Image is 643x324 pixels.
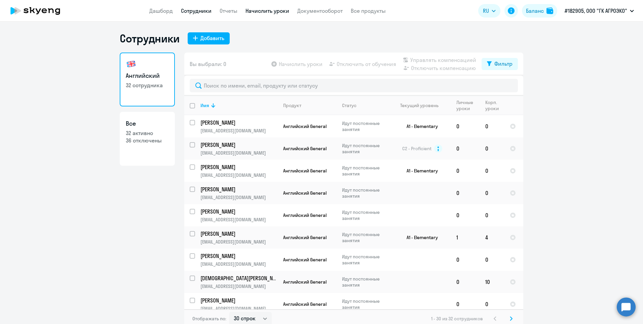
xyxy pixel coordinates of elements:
[120,112,175,166] a: Все32 активно36 отключены
[342,142,388,155] p: Идут постоянные занятия
[342,102,356,108] div: Статус
[451,204,480,226] td: 0
[200,186,276,193] p: [PERSON_NAME]
[494,60,513,68] div: Фильтр
[200,274,277,282] a: [DEMOGRAPHIC_DATA][PERSON_NAME]
[200,297,277,304] a: [PERSON_NAME]
[200,252,277,260] a: [PERSON_NAME]
[480,160,504,182] td: 0
[126,129,169,137] p: 32 активно
[200,239,277,245] p: [EMAIL_ADDRESS][DOMAIN_NAME]
[120,32,180,45] h1: Сотрудники
[546,7,553,14] img: balance
[283,123,327,129] span: Английский General
[480,293,504,315] td: 0
[485,99,504,111] div: Корп. уроки
[402,145,431,152] span: C2 - Proficient
[342,209,388,221] p: Идут постоянные занятия
[451,293,480,315] td: 0
[200,163,277,171] a: [PERSON_NAME]
[283,190,327,196] span: Английский General
[245,7,289,14] a: Начислить уроки
[456,99,480,111] div: Личные уроки
[483,7,489,15] span: RU
[283,257,327,263] span: Английский General
[342,102,388,108] div: Статус
[200,119,277,126] a: [PERSON_NAME]
[126,71,169,80] h3: Английский
[200,208,276,215] p: [PERSON_NAME]
[200,141,276,149] p: [PERSON_NAME]
[522,4,557,18] button: Балансbalance
[283,212,327,218] span: Английский General
[456,99,475,111] div: Личные уроки
[342,231,388,244] p: Идут постоянные занятия
[200,141,277,149] a: [PERSON_NAME]
[200,208,277,215] a: [PERSON_NAME]
[342,254,388,266] p: Идут постоянные занятия
[400,102,439,108] div: Текущий уровень
[526,7,544,15] div: Баланс
[482,58,518,70] button: Фильтр
[200,194,277,200] p: [EMAIL_ADDRESS][DOMAIN_NAME]
[200,128,277,134] p: [EMAIL_ADDRESS][DOMAIN_NAME]
[283,234,327,240] span: Английский General
[200,102,277,108] div: Имя
[342,187,388,199] p: Идут постоянные занятия
[200,150,277,156] p: [EMAIL_ADDRESS][DOMAIN_NAME]
[480,137,504,160] td: 0
[478,4,500,18] button: RU
[190,60,226,68] span: Вы выбрали: 0
[200,230,276,237] p: [PERSON_NAME]
[283,168,327,174] span: Английский General
[200,186,277,193] a: [PERSON_NAME]
[351,7,386,14] a: Все продукты
[283,102,336,108] div: Продукт
[126,119,169,128] h3: Все
[200,305,277,312] p: [EMAIL_ADDRESS][DOMAIN_NAME]
[451,160,480,182] td: 0
[451,249,480,271] td: 0
[480,249,504,271] td: 0
[561,3,637,19] button: #182905, ООО "ГК АГРОЭКО"
[220,7,237,14] a: Отчеты
[181,7,212,14] a: Сотрудники
[342,298,388,310] p: Идут постоянные занятия
[388,160,451,182] td: A1 - Elementary
[480,271,504,293] td: 10
[120,53,175,106] a: Английский32 сотрудника
[480,226,504,249] td: 4
[190,79,518,92] input: Поиск по имени, email, продукту или статусу
[126,137,169,144] p: 36 отключены
[200,119,276,126] p: [PERSON_NAME]
[188,32,230,44] button: Добавить
[451,115,480,137] td: 0
[297,7,343,14] a: Документооборот
[394,102,451,108] div: Текущий уровень
[200,217,277,223] p: [EMAIL_ADDRESS][DOMAIN_NAME]
[480,182,504,204] td: 0
[192,316,226,322] span: Отображать по:
[342,120,388,132] p: Идут постоянные занятия
[200,102,209,108] div: Имя
[283,279,327,285] span: Английский General
[126,59,137,69] img: english
[200,172,277,178] p: [EMAIL_ADDRESS][DOMAIN_NAME]
[485,99,500,111] div: Корп. уроки
[283,301,327,307] span: Английский General
[451,137,480,160] td: 0
[342,276,388,288] p: Идут постоянные занятия
[200,230,277,237] a: [PERSON_NAME]
[451,182,480,204] td: 0
[431,316,483,322] span: 1 - 30 из 32 сотрудников
[480,115,504,137] td: 0
[200,261,277,267] p: [EMAIL_ADDRESS][DOMAIN_NAME]
[480,204,504,226] td: 0
[200,252,276,260] p: [PERSON_NAME]
[283,145,327,152] span: Английский General
[200,163,276,171] p: [PERSON_NAME]
[451,271,480,293] td: 0
[149,7,173,14] a: Дашборд
[200,274,276,282] p: [DEMOGRAPHIC_DATA][PERSON_NAME]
